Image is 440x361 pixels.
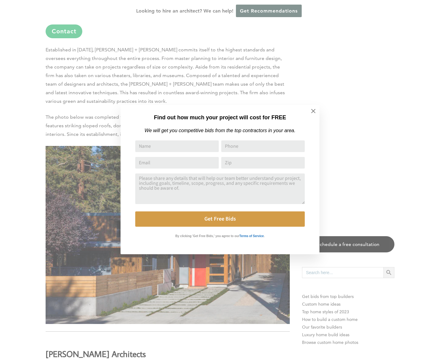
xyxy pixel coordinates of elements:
input: Zip [221,157,305,169]
iframe: Drift Widget Chat Controller [409,330,433,354]
input: Phone [221,140,305,152]
button: Close [303,100,324,122]
em: We will get you competitive bids from the top contractors in your area. [144,128,295,133]
textarea: Comment or Message [135,173,305,204]
strong: By clicking 'Get Free Bids,' you agree to our [175,234,239,238]
strong: Terms of Service [239,234,264,238]
strong: Find out how much your project will cost for FREE [154,114,286,121]
strong: . [264,234,265,238]
a: Terms of Service [239,233,264,238]
input: Email Address [135,157,219,169]
input: Name [135,140,219,152]
button: Get Free Bids [135,211,305,227]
